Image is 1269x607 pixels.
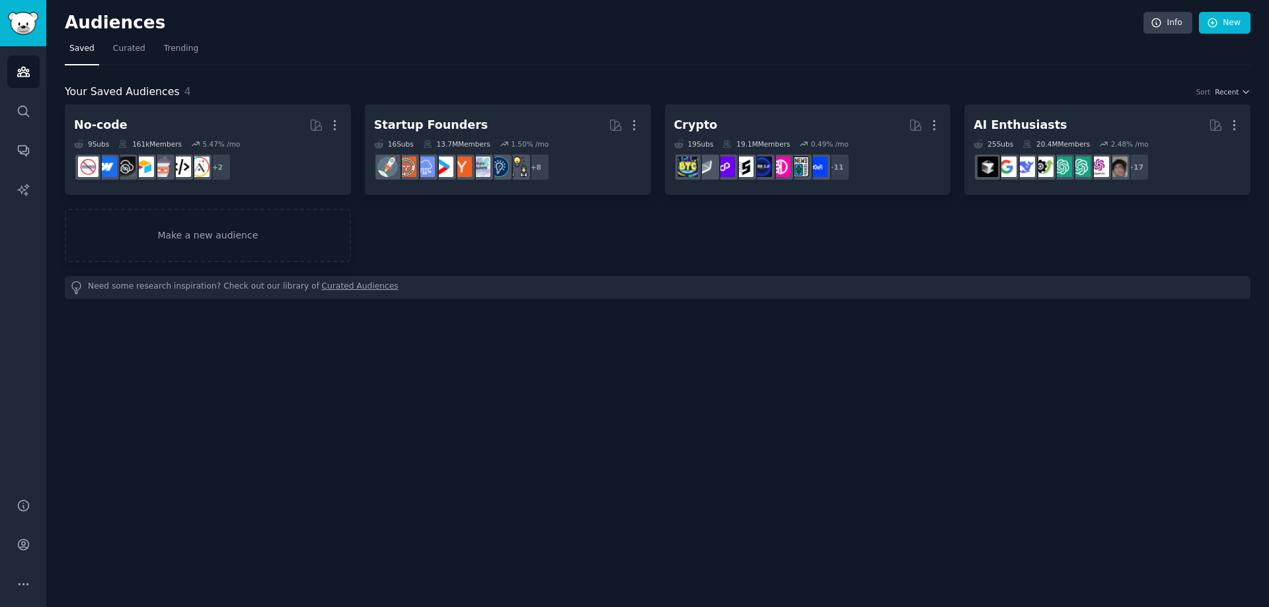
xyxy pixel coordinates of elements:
div: + 2 [204,153,231,181]
img: growmybusiness [507,157,527,177]
span: Saved [69,43,95,55]
a: Trending [159,38,203,65]
img: NoCodeSaaS [115,157,135,177]
div: No-code [74,117,128,133]
span: Curated [113,43,145,55]
a: Curated Audiences [322,281,399,295]
div: 9 Sub s [74,139,109,149]
h2: Audiences [65,13,1143,34]
div: 19 Sub s [674,139,714,149]
div: 161k Members [118,139,182,149]
img: DeepSeek [1015,157,1035,177]
div: 0.49 % /mo [811,139,849,149]
div: 25 Sub s [974,139,1013,149]
div: 5.47 % /mo [202,139,240,149]
div: 16 Sub s [374,139,414,149]
img: webflow [96,157,117,177]
img: indiehackers [470,157,490,177]
img: Crypto_General [677,157,698,177]
img: ycombinator [451,157,472,177]
img: OpenAIDev [1089,157,1109,177]
img: GummySearch logo [8,12,38,35]
a: Make a new audience [65,209,351,262]
img: nocode [78,157,98,177]
div: 2.48 % /mo [1111,139,1149,149]
div: + 17 [1122,153,1149,181]
img: startups [377,157,398,177]
img: 0xPolygon [714,157,735,177]
img: ArtificalIntelligence [1107,157,1128,177]
span: Trending [164,43,198,55]
div: 19.1M Members [722,139,790,149]
img: chatgpt_prompts_ [1070,157,1091,177]
span: Your Saved Audiences [65,84,180,100]
a: AI Enthusiasts25Subs20.4MMembers2.48% /mo+17ArtificalIntelligenceOpenAIDevchatgpt_prompts_chatgpt... [964,104,1250,195]
div: Crypto [674,117,718,133]
button: Recent [1215,87,1250,96]
div: AI Enthusiasts [974,117,1067,133]
div: Startup Founders [374,117,488,133]
img: web3 [751,157,772,177]
a: No-code9Subs161kMembers5.47% /mo+2AdaloNoCodeMovementnocodelowcodeAirtableNoCodeSaaSwebflownocode [65,104,351,195]
img: nocodelowcode [152,157,173,177]
div: + 11 [822,153,850,181]
div: Sort [1196,87,1211,96]
img: AItoolsCatalog [1033,157,1054,177]
img: ethstaker [733,157,753,177]
div: 13.7M Members [423,139,490,149]
img: chatgpt_promptDesign [1052,157,1072,177]
div: 20.4M Members [1022,139,1090,149]
div: + 8 [522,153,550,181]
img: startup [433,157,453,177]
img: defiblockchain [770,157,790,177]
a: New [1199,12,1250,34]
div: 1.50 % /mo [511,139,549,149]
a: Startup Founders16Subs13.7MMembers1.50% /mo+8growmybusinessEntrepreneurshipindiehackersycombinato... [365,104,651,195]
span: Recent [1215,87,1239,96]
span: 4 [184,85,191,98]
div: Need some research inspiration? Check out our library of [65,276,1250,299]
img: CryptoNews [788,157,809,177]
a: Curated [108,38,150,65]
img: SaaS [414,157,435,177]
a: Crypto19Subs19.1MMembers0.49% /mo+11defi_CryptoNewsdefiblockchainweb3ethstaker0xPolygonethfinance... [665,104,951,195]
img: Entrepreneurship [488,157,509,177]
img: defi_ [807,157,827,177]
img: ethfinance [696,157,716,177]
img: GoogleGeminiAI [996,157,1017,177]
img: cursor [978,157,998,177]
img: EntrepreneurRideAlong [396,157,416,177]
img: Adalo [189,157,210,177]
a: Info [1143,12,1192,34]
a: Saved [65,38,99,65]
img: Airtable [134,157,154,177]
img: NoCodeMovement [171,157,191,177]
